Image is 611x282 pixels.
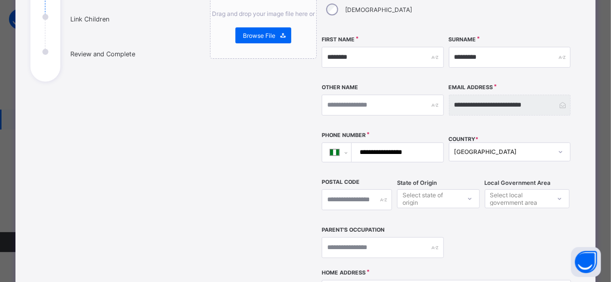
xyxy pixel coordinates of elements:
[322,36,355,43] label: First Name
[571,247,601,277] button: Open asap
[449,36,476,43] label: Surname
[454,148,553,156] div: [GEOGRAPHIC_DATA]
[322,84,358,91] label: Other Name
[322,179,360,185] label: Postal Code
[397,179,437,186] span: State of Origin
[212,10,315,17] span: Drag and drop your image file here or
[449,136,479,142] span: COUNTRY
[485,179,551,186] span: Local Government Area
[345,6,412,13] label: [DEMOGRAPHIC_DATA]
[243,32,275,39] span: Browse File
[322,132,366,139] label: Phone Number
[449,84,493,91] label: Email Address
[403,189,459,208] div: Select state of origin
[322,227,385,233] label: Parent's Occupation
[490,189,550,208] div: Select local government area
[322,270,366,276] label: Home Address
